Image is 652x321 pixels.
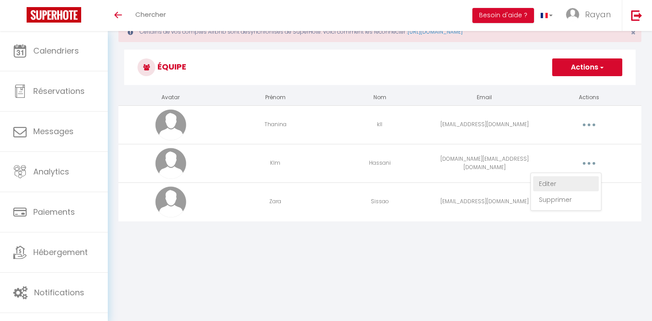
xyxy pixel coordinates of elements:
th: Avatar [118,90,223,105]
td: Zara [223,182,328,221]
img: logout [631,10,642,21]
img: ... [566,8,579,21]
span: Chercher [135,10,166,19]
div: Certains de vos comptes Airbnb sont désynchronisés de SuperHote. Voici comment les reconnecter : [118,22,641,42]
span: Messages [33,126,74,137]
td: Thanina [223,105,328,144]
td: Klm [223,144,328,182]
button: Close [631,29,636,37]
span: Rayan [585,9,611,20]
a: Supprimer [533,192,599,207]
span: × [631,27,636,38]
td: [DOMAIN_NAME][EMAIL_ADDRESS][DOMAIN_NAME] [432,144,537,182]
img: avatar.png [155,109,186,140]
td: Hassani [328,144,432,182]
td: Sissao [328,182,432,221]
img: avatar.png [155,186,186,217]
td: [EMAIL_ADDRESS][DOMAIN_NAME] [432,182,537,221]
td: kll [328,105,432,144]
th: Actions [537,90,641,105]
th: Email [432,90,537,105]
span: Calendriers [33,45,79,56]
button: Ouvrir le widget de chat LiveChat [7,4,34,30]
a: [URL][DOMAIN_NAME] [408,28,463,35]
span: Analytics [33,166,69,177]
td: [EMAIL_ADDRESS][DOMAIN_NAME] [432,105,537,144]
img: avatar.png [155,148,186,179]
th: Prénom [223,90,328,105]
span: Paiements [33,206,75,217]
span: Notifications [34,287,84,298]
a: Editer [533,176,599,191]
button: Besoin d'aide ? [472,8,534,23]
button: Actions [552,58,622,76]
th: Nom [328,90,432,105]
span: Hébergement [33,247,88,258]
span: Réservations [33,85,85,97]
h3: Équipe [124,50,636,85]
img: Super Booking [27,7,81,23]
